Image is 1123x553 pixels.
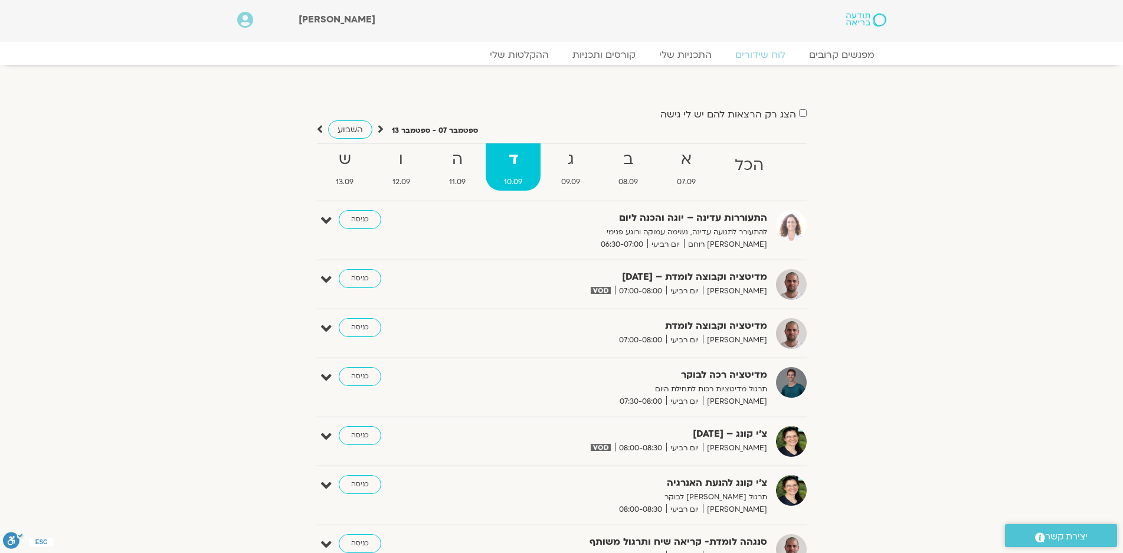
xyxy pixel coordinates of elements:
[601,146,657,173] strong: ב
[374,176,428,188] span: 12.09
[339,426,381,445] a: כניסה
[478,269,767,285] strong: מדיטציה וקבוצה לומדת – [DATE]
[478,49,561,61] a: ההקלטות שלי
[703,395,767,408] span: [PERSON_NAME]
[561,49,647,61] a: קורסים ותכניות
[543,143,598,191] a: ג09.09
[615,442,666,454] span: 08:00-08:30
[339,367,381,386] a: כניסה
[374,143,428,191] a: ו12.09
[666,503,703,516] span: יום רביעי
[431,176,484,188] span: 11.09
[1005,524,1117,547] a: יצירת קשר
[666,334,703,346] span: יום רביעי
[659,143,714,191] a: א07.09
[478,491,767,503] p: תרגול [PERSON_NAME] לבוקר
[703,442,767,454] span: [PERSON_NAME]
[716,152,782,179] strong: הכל
[659,176,714,188] span: 07.09
[318,143,372,191] a: ש13.09
[374,146,428,173] strong: ו
[615,285,666,297] span: 07:00-08:00
[615,334,666,346] span: 07:00-08:00
[431,143,484,191] a: ה11.09
[666,442,703,454] span: יום רביעי
[666,285,703,297] span: יום רביעי
[797,49,886,61] a: מפגשים קרובים
[615,503,666,516] span: 08:00-08:30
[392,125,478,137] p: ספטמבר 07 - ספטמבר 13
[339,210,381,229] a: כניסה
[486,143,541,191] a: ד10.09
[591,287,610,294] img: vodicon
[328,120,372,139] a: השבוע
[601,176,657,188] span: 08.09
[478,534,767,550] strong: סנגהה לומדת- קריאה שיח ותרגול משותף
[486,146,541,173] strong: ד
[1045,529,1088,545] span: יצירת קשר
[318,146,372,173] strong: ש
[723,49,797,61] a: לוח שידורים
[339,534,381,553] a: כניסה
[703,334,767,346] span: [PERSON_NAME]
[478,475,767,491] strong: צ'י קונג להנעת האנרגיה
[478,318,767,334] strong: מדיטציה וקבוצה לומדת
[543,176,598,188] span: 09.09
[478,367,767,383] strong: מדיטציה רכה לבוקר
[716,143,782,191] a: הכל
[659,146,714,173] strong: א
[478,383,767,395] p: תרגול מדיטציות רכות לתחילת היום
[591,444,610,451] img: vodicon
[478,426,767,442] strong: צ'י קונג – [DATE]
[660,109,796,120] label: הצג רק הרצאות להם יש לי גישה
[299,13,375,26] span: [PERSON_NAME]
[318,176,372,188] span: 13.09
[478,210,767,226] strong: התעוררות עדינה – יוגה והכנה ליום
[597,238,647,251] span: 06:30-07:00
[338,124,363,135] span: השבוע
[703,285,767,297] span: [PERSON_NAME]
[543,146,598,173] strong: ג
[339,475,381,494] a: כניסה
[684,238,767,251] span: [PERSON_NAME] רוחם
[431,146,484,173] strong: ה
[237,49,886,61] nav: Menu
[486,176,541,188] span: 10.09
[339,318,381,337] a: כניסה
[703,503,767,516] span: [PERSON_NAME]
[339,269,381,288] a: כניסה
[666,395,703,408] span: יום רביעי
[647,49,723,61] a: התכניות שלי
[647,238,684,251] span: יום רביעי
[615,395,666,408] span: 07:30-08:00
[601,143,657,191] a: ב08.09
[478,226,767,238] p: להתעורר לתנועה עדינה, נשימה עמוקה ורוגע פנימי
